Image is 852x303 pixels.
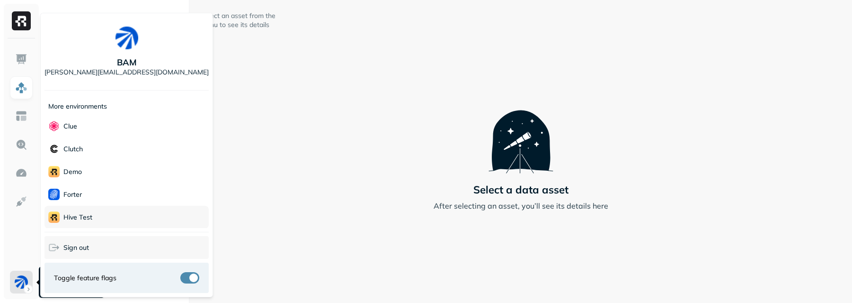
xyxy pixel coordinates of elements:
span: Toggle feature flags [54,274,116,283]
img: demo [48,166,60,177]
p: [PERSON_NAME][EMAIL_ADDRESS][DOMAIN_NAME] [44,68,209,77]
img: Clue [48,120,60,132]
img: Forter [48,189,60,200]
p: Clutch [63,145,83,154]
p: Clue [63,122,77,131]
p: BAM [117,57,137,68]
p: Forter [63,190,82,199]
span: Sign out [63,243,89,252]
img: BAM [115,27,138,49]
p: Hive Test [63,213,92,222]
p: More environments [48,102,107,111]
img: Hive Test [48,211,60,223]
p: demo [63,167,82,176]
img: Clutch [48,143,60,155]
